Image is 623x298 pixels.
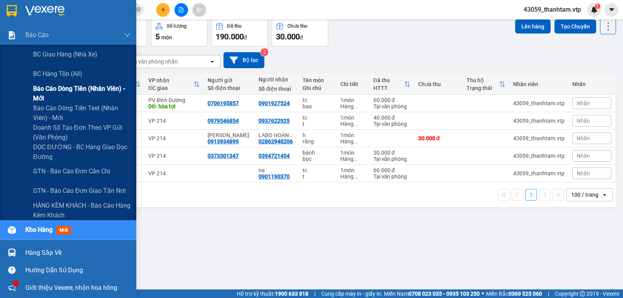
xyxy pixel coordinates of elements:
[174,3,188,17] button: file-add
[192,3,206,17] button: aim
[303,173,332,180] div: t
[300,34,303,41] span: đ
[340,115,366,121] div: 1 món
[303,150,332,156] div: bánh
[418,81,459,87] div: Chưa thu
[8,31,16,39] img: solution-icon
[136,7,141,12] span: close-circle
[577,170,590,176] span: Nhãn
[33,84,130,103] span: Báo cáo dòng tiền (nhân viên) - mới
[8,266,16,274] span: question-circle
[303,77,332,83] div: Tên món
[148,97,200,103] div: PV Bình Dương
[373,150,410,156] div: 30.000 đ
[196,7,202,12] span: aim
[408,291,480,297] strong: 0708 023 035 - 0935 103 250
[161,34,172,41] span: món
[259,138,293,145] div: 02862948206
[303,167,332,173] div: tc
[224,52,264,68] button: Bộ lọc
[259,86,295,92] div: Số điện thoại
[486,289,542,298] span: Miền Bắc
[148,135,200,141] div: VP 214
[577,135,590,141] span: Nhãn
[56,226,71,235] span: mới
[33,201,130,220] span: HÀNG KÈM KHÁCH - Báo cáo hàng kèm khách
[208,138,239,145] div: 0913934899
[340,132,366,138] div: 1 món
[373,103,410,109] div: Tại văn phòng
[167,23,187,29] div: Số lượng
[513,100,565,106] div: 43059_thanhtam.vtp
[259,132,295,138] div: LABO HOÀN MỸ
[340,81,366,87] div: Chi tiết
[602,192,608,198] svg: open
[151,18,208,46] button: Số lượng5món
[20,12,63,42] strong: CÔNG TY TNHH [GEOGRAPHIC_DATA] 214 QL13 - P.26 - Q.BÌNH THẠNH - TP HCM 1900888606
[303,85,332,91] div: Ghi chú
[608,6,615,13] span: caret-down
[303,103,332,109] div: bao
[303,138,332,145] div: răng
[340,150,366,156] div: 1 món
[373,167,410,173] div: 60.000 đ
[340,103,366,109] div: Hàng thông thường
[370,74,414,95] th: Toggle SortBy
[513,170,565,176] div: 43059_thanhtam.vtp
[276,32,300,41] span: 30.000
[60,54,72,65] span: Nơi nhận:
[156,3,170,17] button: plus
[572,81,611,87] div: Nhãn
[155,32,160,41] span: 5
[354,138,358,145] span: ...
[340,138,366,145] div: Hàng thông thường
[33,49,97,59] span: BC giao hàng (nhà xe)
[148,85,194,91] div: ĐC giao
[340,156,366,162] div: Hàng thông thường
[8,226,16,234] img: warehouse-icon
[466,77,499,83] div: Thu hộ
[77,29,110,35] span: DM08250646
[25,247,130,259] div: Hàng sắp về
[303,97,332,103] div: tc
[509,291,542,297] strong: 0369 525 060
[340,121,366,127] div: Hàng thông thường
[373,77,404,83] div: Đã thu
[289,132,294,138] span: ...
[160,7,166,12] span: plus
[260,48,268,56] sup: 2
[373,121,410,127] div: Tại văn phòng
[148,153,200,159] div: VP 214
[211,18,268,46] button: Đã thu190.000đ
[25,30,49,40] span: Báo cáo
[25,283,117,293] span: Giới thiệu Vexere, nhận hoa hồng
[513,153,565,159] div: 43059_thanhtam.vtp
[384,289,480,298] span: Miền Nam
[33,103,130,123] span: Báo cáo dòng tiền test (nhân viên) - mới
[515,19,551,34] button: Lên hàng
[259,167,295,173] div: na
[596,4,599,9] span: 1
[208,153,239,159] div: 0373301347
[208,132,251,138] div: choi
[8,18,18,37] img: logo
[275,291,308,297] strong: 1900 633 818
[482,292,484,295] span: ⚪️
[208,118,239,124] div: 0979546854
[554,19,596,34] button: Tạo Chuyến
[595,4,600,9] sup: 1
[259,100,290,106] div: 0901927524
[33,166,110,176] span: GTN - Báo cáo đơn cần chi
[33,186,126,196] span: GTN - Báo cáo đơn giao tận nơi
[303,156,332,162] div: bọc
[321,289,382,298] span: Cung cấp máy in - giấy in:
[303,132,332,138] div: h
[25,226,53,233] span: Kho hàng
[303,115,332,121] div: tc
[8,284,16,291] span: notification
[354,156,358,162] span: ...
[354,121,358,127] span: ...
[272,18,328,46] button: Chưa thu30.000đ
[340,167,366,173] div: 1 món
[354,173,358,180] span: ...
